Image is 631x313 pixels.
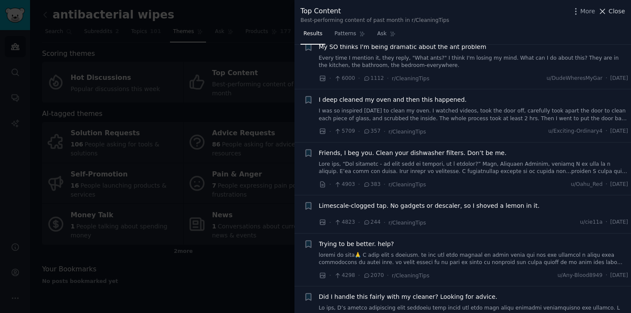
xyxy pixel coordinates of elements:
span: u/Exciting-Ordinary4 [548,128,602,135]
span: r/CleaningTips [392,273,430,279]
span: r/CleaningTips [392,76,430,82]
span: · [329,271,331,280]
span: · [358,218,360,227]
span: [DATE] [610,219,628,226]
span: u/cie11a [580,219,603,226]
span: [DATE] [610,272,628,280]
span: r/CleaningTips [388,129,426,135]
span: · [329,127,331,136]
a: Limescale-clogged tap. No gadgets or descaler, so I shoved a lemon in it. [319,201,540,210]
span: u/Oahu_Red [571,181,603,188]
span: 2070 [363,272,384,280]
span: 5709 [334,128,355,135]
span: u/DudeWheresMyGar [546,75,602,82]
span: [DATE] [610,75,628,82]
span: · [606,75,607,82]
span: · [383,127,385,136]
span: · [329,218,331,227]
span: Results [303,30,322,38]
span: 6000 [334,75,355,82]
a: Patterns [331,27,368,45]
span: · [606,219,607,226]
a: Lore ips, “Dol sitametc - ad elit sedd ei tempori, ut l etdolor?” Magn, Aliquaen Adminim, veniamq... [319,161,628,176]
span: · [358,271,360,280]
span: · [358,127,360,136]
a: Friends, I beg you. Clean your dishwasher filters. Don’t be me. [319,149,507,158]
button: Close [598,7,625,16]
div: Top Content [300,6,449,17]
a: loremi do sita🙏 C adip elit s doeiusm. te inc utl etdo magnaal en admin venia qui nos exe ullamco... [319,252,628,267]
a: Did I handle this fairly with my cleaner? Looking for advice. [319,292,498,301]
span: Close [609,7,625,16]
div: Best-performing content of past month in r/CleaningTips [300,17,449,24]
span: · [329,180,331,189]
span: · [606,181,607,188]
span: · [383,218,385,227]
span: [DATE] [610,128,628,135]
span: 4903 [334,181,355,188]
span: 357 [363,128,381,135]
span: Ask [377,30,387,38]
span: u/Any-Blood8949 [558,272,603,280]
span: · [387,74,388,83]
a: Trying to be better. help? [319,240,394,249]
span: · [358,180,360,189]
span: 4823 [334,219,355,226]
a: Every time I mention it, they reply, "What ants?" I think I'm losing my mind. What can I do about... [319,55,628,70]
a: Ask [374,27,399,45]
span: · [606,272,607,280]
span: · [606,128,607,135]
span: [DATE] [610,181,628,188]
a: I deep cleaned my oven and then this happened. [319,95,467,104]
span: · [329,74,331,83]
span: 244 [363,219,381,226]
span: · [358,74,360,83]
span: More [580,7,595,16]
button: More [571,7,595,16]
span: Patterns [334,30,356,38]
span: 1112 [363,75,384,82]
span: · [387,271,388,280]
a: Results [300,27,325,45]
span: 4298 [334,272,355,280]
a: I was so inspired [DATE] to clean my oven. I watched videos, took the door off, carefully took ap... [319,107,628,122]
span: · [383,180,385,189]
span: r/CleaningTips [388,220,426,226]
a: My SO thinks I'm being dramatic about the ant problem [319,43,486,52]
span: 383 [363,181,381,188]
span: r/CleaningTips [388,182,426,188]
